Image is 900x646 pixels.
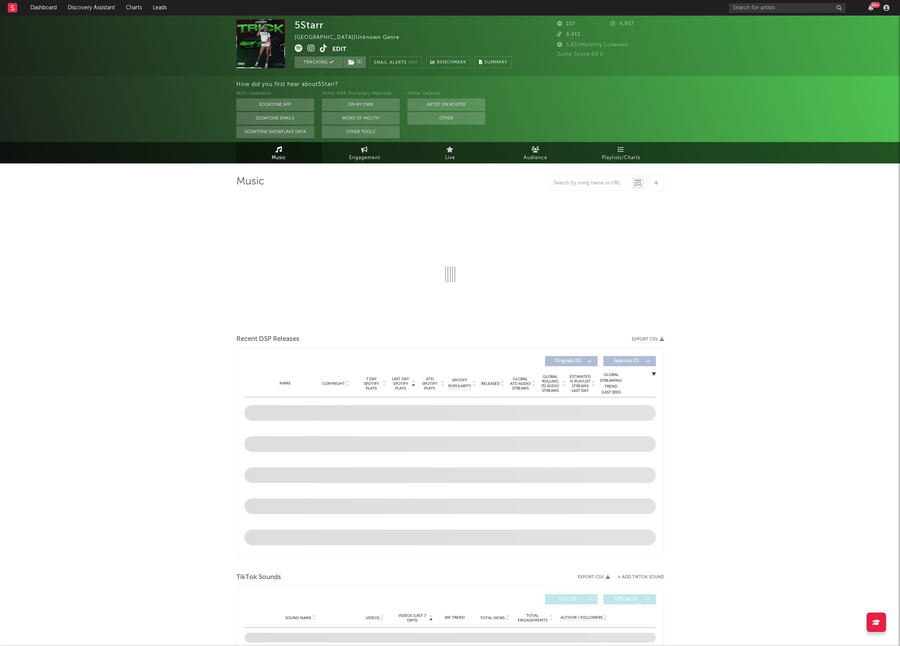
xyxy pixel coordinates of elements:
[557,21,575,26] span: 107
[870,2,880,8] div: 99 +
[550,597,586,602] span: UGC ( 0 )
[322,98,400,111] button: On My Own
[608,597,644,602] span: Official ( 0 )
[260,381,311,386] div: Name
[632,337,664,342] button: Export CSV
[545,356,598,366] button: Originals(0)
[868,5,874,11] button: 99+
[557,52,603,57] span: Jump Score: 60.0
[545,594,598,604] button: UGC(0)
[608,359,644,363] span: Features ( 0 )
[484,60,507,65] span: Summary
[419,377,440,391] span: ATD Spotify Plays
[322,142,407,163] a: Engagement
[599,372,623,395] div: Global Streaming Trend (Last 60D)
[407,142,493,163] a: Live
[570,374,591,393] span: Estimated % Playlist Streams Last Day
[409,61,418,65] em: Off
[578,575,610,579] button: Export CSV
[236,98,314,111] button: Sodatone App
[480,616,505,620] span: Total Views
[332,44,346,54] button: Edit
[349,153,380,163] span: Engagement
[322,112,400,125] button: Word Of Mouth
[397,613,428,623] span: Videos (last 7 days)
[272,153,286,163] span: Music
[236,142,322,163] a: Music
[295,19,323,31] div: 5Starr
[603,356,656,366] button: Features(0)
[236,112,314,125] button: Sodatone Emails
[557,42,628,47] span: 5,659 Monthly Listeners
[540,374,561,393] span: Global Rolling 7D Audio Streams
[236,89,314,98] div: With Sodatone
[618,575,664,579] button: + Add TikTok Sound
[322,126,400,138] button: Other Tools
[322,89,400,98] div: Other A&R Discovery Methods
[236,335,299,344] span: Recent DSP Releases
[510,377,531,391] span: Global ATD Audio Streams
[361,377,382,391] span: 7 Day Spotify Plays
[344,56,366,68] button: (1)
[437,58,467,67] span: Benchmark
[437,615,473,621] div: 6M Trend
[322,381,345,386] span: Copyright
[426,56,471,68] a: Benchmark
[603,594,656,604] button: Official(0)
[578,142,664,163] a: Playlists/Charts
[493,142,578,163] a: Audience
[366,616,379,620] span: Videos
[445,153,455,163] span: Live
[524,153,547,163] span: Audience
[475,56,512,68] button: Summary
[407,112,485,125] button: Other
[517,613,548,623] span: Total Engagements
[390,377,411,391] span: Last Day Spotify Plays
[557,32,580,37] span: 8,413
[550,180,632,186] input: Search by song name or URL
[295,56,343,68] button: Tracking
[448,377,471,389] span: Spotify Popularity
[561,615,603,620] span: Author / Followers
[285,616,311,620] span: Sound Name
[729,3,846,13] input: Search for artists
[602,153,640,163] span: Playlists/Charts
[370,56,422,68] button: Email AlertsOff
[610,21,634,26] span: 4,957
[236,573,281,582] span: TikTok Sounds
[343,56,366,68] span: ( 1 )
[407,89,485,98] div: Other Sources
[407,98,485,111] button: Artist on Roster
[295,33,408,42] div: [GEOGRAPHIC_DATA] | Unknown Genre
[481,381,500,386] span: Released
[236,126,314,138] button: Sodatone Snowflake Data
[610,575,664,579] button: + Add TikTok Sound
[550,359,586,363] span: Originals ( 0 )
